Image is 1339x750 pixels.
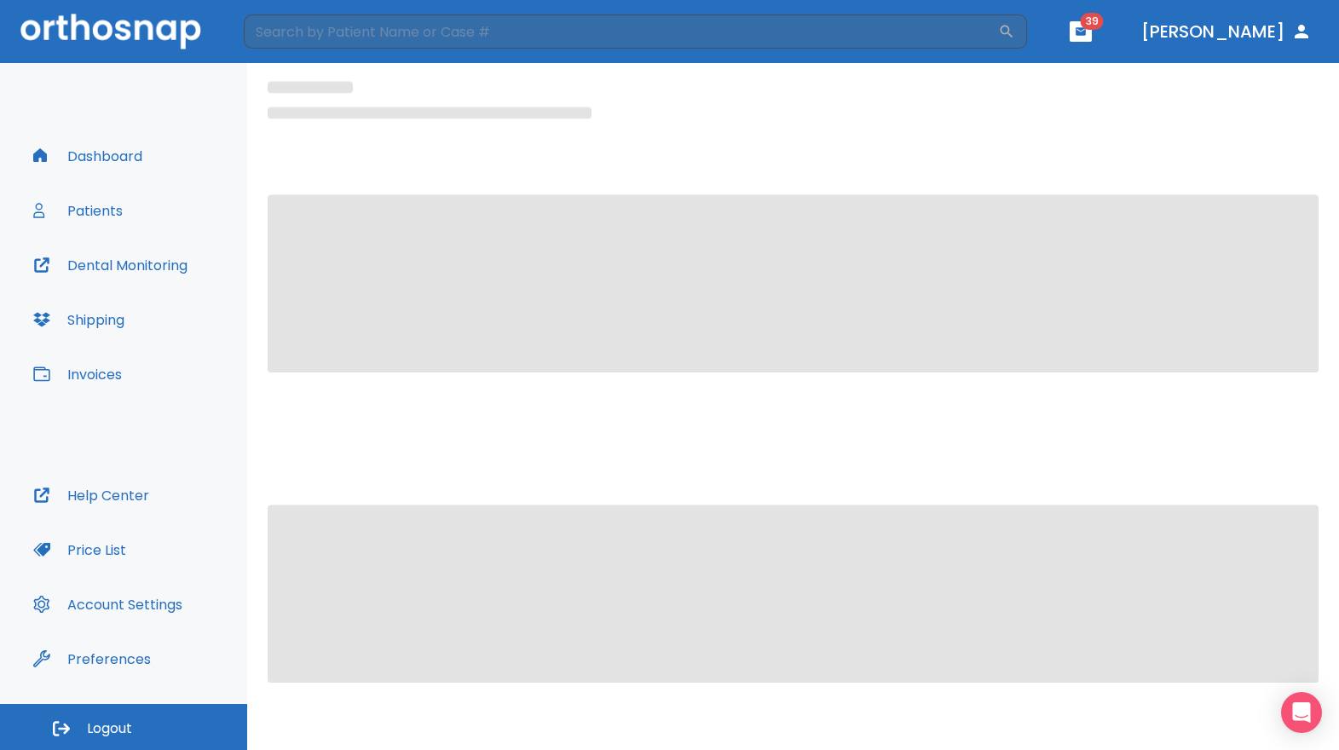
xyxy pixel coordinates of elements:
button: Invoices [23,354,132,395]
input: Search by Patient Name or Case # [244,14,998,49]
span: Logout [87,719,132,738]
button: Shipping [23,299,135,340]
button: [PERSON_NAME] [1134,16,1319,47]
button: Preferences [23,638,161,679]
img: Orthosnap [20,14,201,49]
button: Patients [23,190,133,231]
button: Price List [23,529,136,570]
button: Help Center [23,475,159,516]
div: Open Intercom Messenger [1281,692,1322,733]
button: Dental Monitoring [23,245,198,286]
button: Dashboard [23,136,153,176]
button: Account Settings [23,584,193,625]
span: 39 [1081,13,1104,30]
